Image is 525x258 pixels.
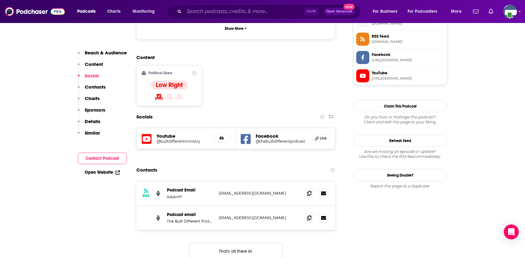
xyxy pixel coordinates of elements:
[404,7,447,16] button: open menu
[218,136,225,141] h5: 4k
[167,212,214,217] p: Podcast email
[167,194,214,199] p: support
[353,135,447,147] button: Refresh Feed
[78,130,100,141] button: Similar
[136,164,157,176] h2: Contacts
[372,52,444,58] span: Facebook
[320,136,327,141] span: Link
[471,6,481,17] a: Show notifications dropdown
[85,84,106,90] p: Contacts
[107,7,121,16] span: Charts
[78,61,103,73] button: Content
[486,6,496,17] a: Show notifications dropdown
[225,26,244,31] p: Show More
[85,61,103,67] p: Content
[85,170,120,175] a: Open Website
[85,130,100,136] p: Similar
[504,224,519,239] div: Open Intercom Messenger
[85,118,100,124] p: Details
[372,21,444,26] span: lifeaudio.com
[219,191,300,196] p: [EMAIL_ADDRESS][DOMAIN_NAME]
[136,54,330,60] h2: Content
[324,8,355,15] button: Open AdvancedNew
[142,23,330,34] button: Show More
[173,4,366,19] div: Search podcasts, credits, & more...
[5,6,65,17] img: Podchaser - Follow, Share and Rate Podcasts
[372,58,444,62] span: https://www.facebook.com/thebuiltdifferentpodcast
[503,5,517,18] img: User Profile
[73,7,104,16] button: open menu
[447,7,469,16] button: open menu
[503,5,517,18] span: Logged in as KCMedia
[133,7,155,16] span: Monitoring
[372,76,444,81] span: https://www.youtube.com/@builtdifferentministry
[85,73,99,79] p: Social
[256,133,307,139] h5: Facebook
[157,139,208,144] a: @builtdifferentministry
[372,34,444,39] span: RSS Feed
[451,7,461,16] span: More
[156,81,183,89] h4: Low Right
[78,95,100,107] button: Charts
[85,95,100,101] p: Charts
[78,153,127,164] button: Contact Podcast
[78,73,99,84] button: Social
[256,139,307,144] a: @thebuiltdifferentpodcast
[184,7,304,16] input: Search podcasts, credits, & more...
[343,4,355,10] span: New
[353,100,447,112] button: Claim This Podcast
[326,10,352,13] span: Open Advanced
[136,111,153,123] h2: Socials
[353,115,447,125] div: Claim and edit this page to your liking.
[85,107,105,113] p: Sponsors
[157,133,208,139] h5: Youtube
[373,7,397,16] span: For Business
[167,187,214,193] p: Podcast Email
[143,193,149,198] h3: RSS
[353,149,447,159] div: Are we missing an episode or update? Use this to check the RSS feed immediately.
[372,39,444,44] span: omnycontent.com
[353,115,447,120] span: Do you host or manage this podcast?
[85,50,127,56] p: Reach & Audience
[356,69,444,82] a: YouTube[URL][DOMAIN_NAME]
[103,7,124,16] a: Charts
[167,219,214,224] p: The Built Different Podcast with [PERSON_NAME]
[353,169,447,181] a: Seeing Double?
[503,5,517,18] button: Show profile menu
[304,7,319,16] span: Ctrl K
[219,215,300,220] p: [EMAIL_ADDRESS][DOMAIN_NAME]
[353,184,447,189] div: Report this page as a duplicate.
[78,107,105,118] button: Sponsors
[78,84,106,95] button: Contacts
[78,50,127,61] button: Reach & Audience
[368,7,405,16] button: open menu
[149,71,172,75] h2: Political Skew
[128,7,163,16] button: open menu
[312,134,330,142] a: Link
[356,51,444,64] a: Facebook[URL][DOMAIN_NAME]
[356,33,444,46] a: RSS Feed[DOMAIN_NAME]
[78,118,100,130] button: Details
[408,7,437,16] span: For Podcasters
[77,7,96,16] span: Podcasts
[372,70,444,76] span: YouTube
